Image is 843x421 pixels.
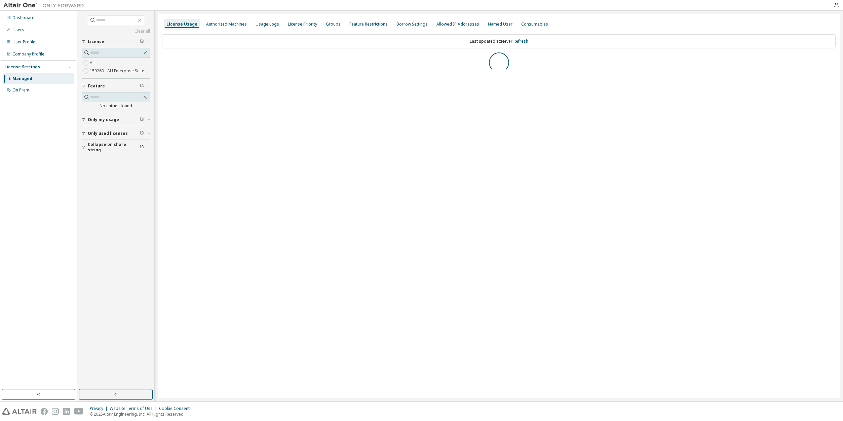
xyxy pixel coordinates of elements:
[110,406,159,411] div: Website Terms of Use
[326,22,341,27] div: Groups
[159,406,194,411] div: Cookie Consent
[90,67,146,75] label: 159260 - AU Enterprise Suite
[206,22,247,27] div: Authorized Machines
[513,38,528,44] a: Refresh
[12,51,44,57] div: Company Profile
[166,22,197,27] div: License Usage
[90,406,110,411] div: Privacy
[88,39,104,44] span: License
[12,39,35,45] div: User Profile
[12,27,24,33] div: Users
[82,29,150,34] a: Clear all
[3,2,87,9] img: Altair One
[488,22,512,27] div: Named User
[12,87,29,93] div: On Prem
[2,408,37,415] img: altair_logo.svg
[82,34,150,49] button: License
[140,145,144,150] span: Clear filter
[41,408,48,415] img: facebook.svg
[82,79,150,93] button: Feature
[88,131,128,136] span: Only used licenses
[349,22,388,27] div: Feature Restrictions
[82,112,150,127] button: Only my usage
[396,22,428,27] div: Borrow Settings
[63,408,70,415] img: linkedin.svg
[88,117,119,122] span: Only my usage
[4,64,40,70] div: License Settings
[82,103,150,109] div: No entries found
[74,408,84,415] img: youtube.svg
[88,83,105,89] span: Feature
[288,22,317,27] div: License Priority
[140,83,144,89] span: Clear filter
[521,22,548,27] div: Consumables
[256,22,279,27] div: Usage Logs
[140,117,144,122] span: Clear filter
[88,142,140,153] span: Collapse on share string
[162,34,836,48] div: Last updated at: Never
[140,39,144,44] span: Clear filter
[12,76,32,81] div: Managed
[12,15,35,21] div: Dashboard
[90,59,96,67] label: All
[82,140,150,155] button: Collapse on share string
[52,408,59,415] img: instagram.svg
[82,126,150,141] button: Only used licenses
[140,131,144,136] span: Clear filter
[436,22,479,27] div: Allowed IP Addresses
[90,411,194,417] p: © 2025 Altair Engineering, Inc. All Rights Reserved.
